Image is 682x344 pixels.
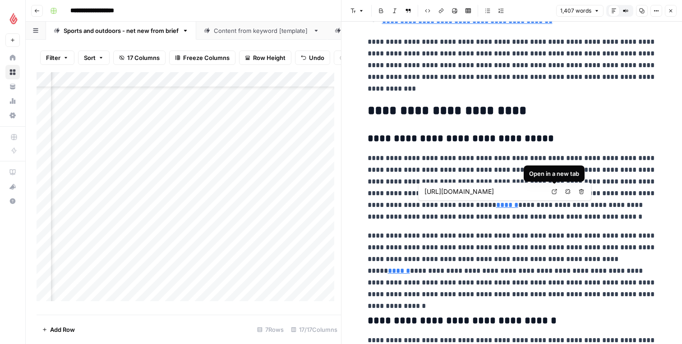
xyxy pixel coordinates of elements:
[6,180,19,193] div: What's new?
[84,53,96,62] span: Sort
[5,165,20,179] a: AirOps Academy
[529,169,579,178] div: Open in a new tab
[196,22,327,40] a: Content from keyword [template]
[5,179,20,194] button: What's new?
[253,322,287,337] div: 7 Rows
[50,325,75,334] span: Add Row
[40,50,74,65] button: Filter
[37,322,80,337] button: Add Row
[169,50,235,65] button: Freeze Columns
[5,108,20,123] a: Settings
[295,50,330,65] button: Undo
[5,10,22,27] img: Lightspeed Logo
[78,50,110,65] button: Sort
[5,94,20,108] a: Usage
[64,26,179,35] div: Sports and outdoors - net new from brief
[5,50,20,65] a: Home
[239,50,291,65] button: Row Height
[46,22,196,40] a: Sports and outdoors - net new from brief
[253,53,286,62] span: Row Height
[5,79,20,94] a: Your Data
[327,22,446,40] a: Content from brief [template]
[287,322,341,337] div: 17/17 Columns
[183,53,230,62] span: Freeze Columns
[113,50,166,65] button: 17 Columns
[5,7,20,30] button: Workspace: Lightspeed
[46,53,60,62] span: Filter
[560,7,591,15] span: 1,407 words
[556,5,604,17] button: 1,407 words
[127,53,160,62] span: 17 Columns
[309,53,324,62] span: Undo
[214,26,309,35] div: Content from keyword [template]
[5,194,20,208] button: Help + Support
[5,65,20,79] a: Browse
